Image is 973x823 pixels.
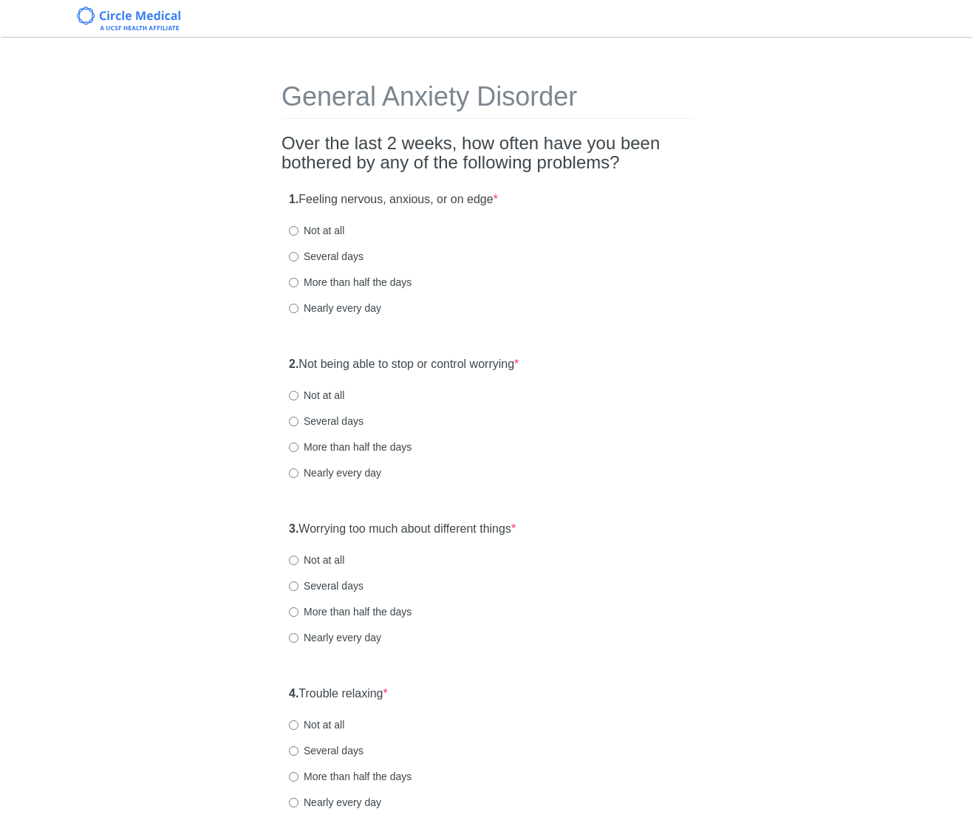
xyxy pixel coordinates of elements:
[281,134,692,173] h2: Over the last 2 weeks, how often have you been bothered by any of the following problems?
[289,633,298,643] input: Nearly every day
[289,521,516,538] label: Worrying too much about different things
[289,391,298,400] input: Not at all
[289,275,412,290] label: More than half the days
[289,252,298,262] input: Several days
[289,578,363,593] label: Several days
[289,795,381,810] label: Nearly every day
[289,468,298,478] input: Nearly every day
[289,414,363,428] label: Several days
[289,607,298,617] input: More than half the days
[289,769,412,784] label: More than half the days
[289,278,298,287] input: More than half the days
[289,746,298,756] input: Several days
[289,301,381,315] label: Nearly every day
[289,798,298,807] input: Nearly every day
[289,249,363,264] label: Several days
[289,193,298,205] strong: 1.
[289,772,298,782] input: More than half the days
[289,443,298,452] input: More than half the days
[289,581,298,591] input: Several days
[289,304,298,313] input: Nearly every day
[289,604,412,619] label: More than half the days
[289,388,344,403] label: Not at all
[289,522,298,535] strong: 3.
[289,556,298,565] input: Not at all
[289,223,344,238] label: Not at all
[289,358,298,370] strong: 2.
[289,191,498,208] label: Feeling nervous, anxious, or on edge
[289,356,519,373] label: Not being able to stop or control worrying
[289,686,388,703] label: Trouble relaxing
[289,465,381,480] label: Nearly every day
[289,687,298,700] strong: 4.
[281,82,692,119] h1: General Anxiety Disorder
[289,630,381,645] label: Nearly every day
[289,226,298,236] input: Not at all
[289,417,298,426] input: Several days
[289,717,344,732] label: Not at all
[289,743,363,758] label: Several days
[289,440,412,454] label: More than half the days
[289,553,344,567] label: Not at all
[289,720,298,730] input: Not at all
[77,7,181,30] img: Circle Medical Logo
